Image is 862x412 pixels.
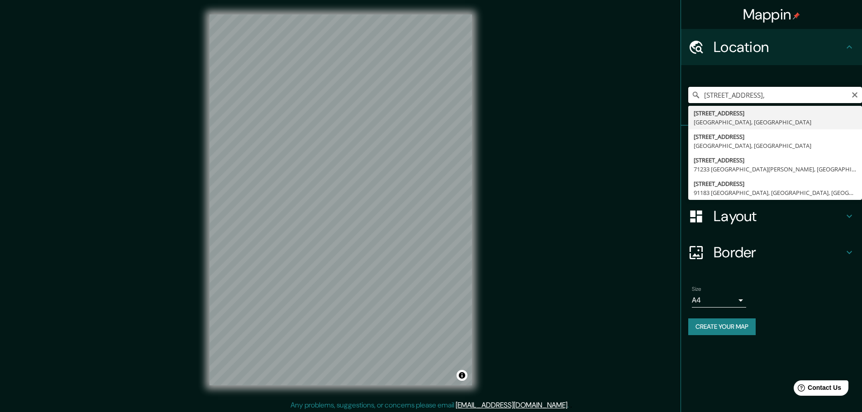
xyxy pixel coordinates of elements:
h4: Mappin [743,5,800,24]
div: . [570,400,572,411]
h4: Layout [714,207,844,225]
label: Size [692,285,701,293]
button: Create your map [688,318,756,335]
h4: Location [714,38,844,56]
div: Pins [681,126,862,162]
p: Any problems, suggestions, or concerns please email . [291,400,569,411]
div: A4 [692,293,746,308]
div: [STREET_ADDRESS] [694,156,857,165]
img: pin-icon.png [793,12,800,19]
h4: Border [714,243,844,261]
a: [EMAIL_ADDRESS][DOMAIN_NAME] [456,400,567,410]
input: Pick your city or area [688,87,862,103]
div: [GEOGRAPHIC_DATA], [GEOGRAPHIC_DATA] [694,118,857,127]
button: Clear [851,90,858,99]
button: Toggle attribution [457,370,467,381]
div: Layout [681,198,862,234]
div: [STREET_ADDRESS] [694,179,857,188]
div: Border [681,234,862,270]
div: 71233 [GEOGRAPHIC_DATA][PERSON_NAME], [GEOGRAPHIC_DATA], [GEOGRAPHIC_DATA] [694,165,857,174]
div: [STREET_ADDRESS] [694,109,857,118]
div: . [569,400,570,411]
div: Style [681,162,862,198]
iframe: Help widget launcher [781,377,852,402]
canvas: Map [210,14,472,385]
div: [GEOGRAPHIC_DATA], [GEOGRAPHIC_DATA] [694,141,857,150]
div: 91183 [GEOGRAPHIC_DATA], [GEOGRAPHIC_DATA], [GEOGRAPHIC_DATA] [694,188,857,197]
div: [STREET_ADDRESS] [694,132,857,141]
div: Location [681,29,862,65]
